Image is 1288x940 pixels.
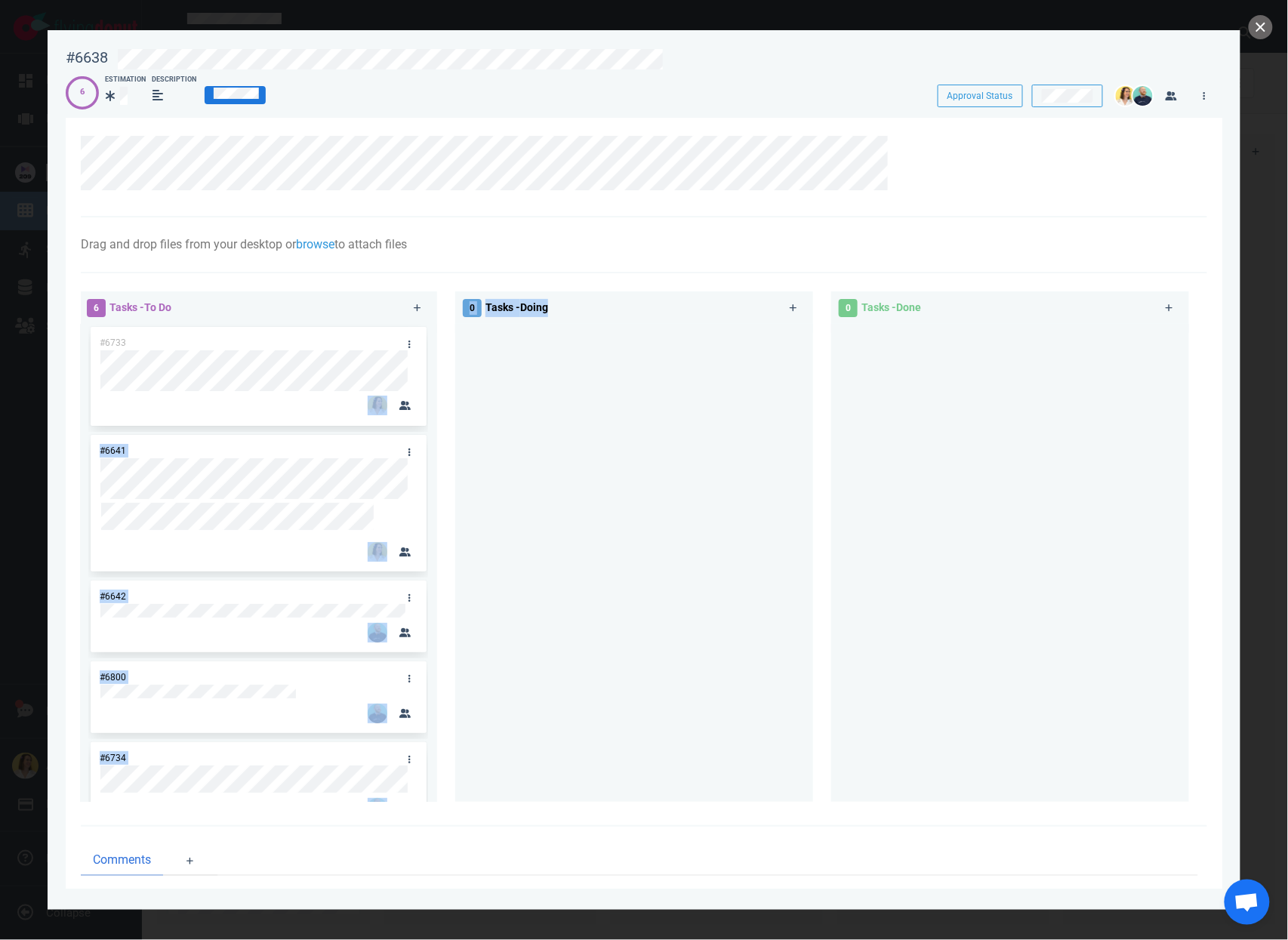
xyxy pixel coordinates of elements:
[368,623,387,643] img: 26
[368,704,387,723] img: 26
[334,237,407,251] span: to attach files
[80,86,85,99] div: 6
[81,237,296,251] span: Drag and drop files from your desktop or
[87,299,106,317] span: 6
[100,672,126,683] span: #6800
[100,753,126,763] span: #6734
[100,337,126,348] span: #6733
[100,445,126,456] span: #6641
[463,299,482,317] span: 0
[1133,86,1153,106] img: 26
[296,237,334,251] a: browse
[152,75,196,85] div: Description
[1249,15,1273,39] button: close
[66,48,108,67] div: #6638
[368,396,387,415] img: 26
[861,301,921,313] span: Tasks - Done
[1116,86,1135,106] img: 26
[1225,880,1270,925] div: Ouvrir le chat
[485,301,548,313] span: Tasks - Doing
[100,591,126,602] span: #6642
[93,851,151,869] span: Comments
[109,301,171,313] span: Tasks - To Do
[105,75,146,85] div: Estimation
[938,85,1023,107] button: Approval Status
[839,299,858,317] span: 0
[368,798,387,818] img: 26
[368,542,387,562] img: 26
